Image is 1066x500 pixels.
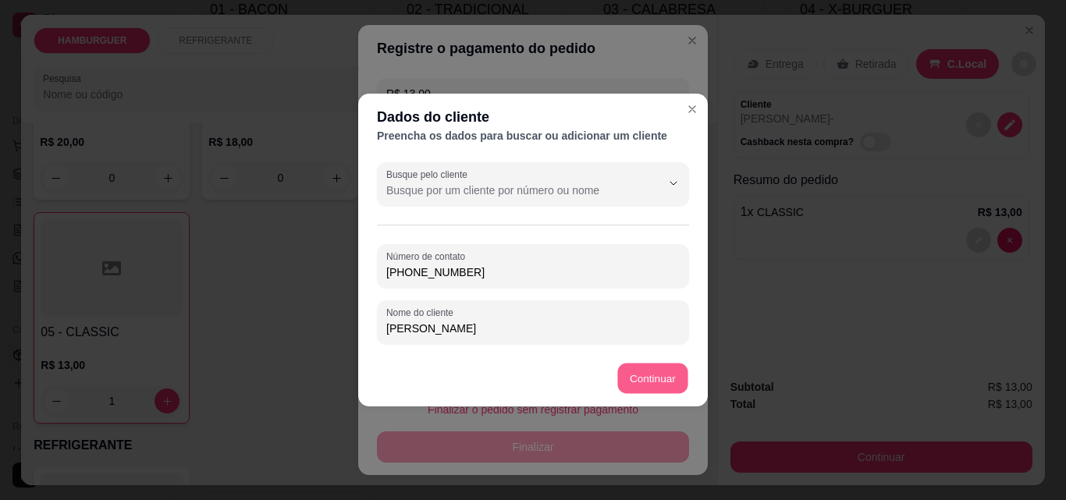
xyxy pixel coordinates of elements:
[386,264,680,280] input: Número de contato
[680,97,705,122] button: Close
[386,183,636,198] input: Busque pelo cliente
[386,250,471,263] label: Número de contato
[386,168,473,181] label: Busque pelo cliente
[386,321,680,336] input: Nome do cliente
[661,171,686,196] button: Show suggestions
[618,363,688,394] button: Continuar
[377,106,689,128] div: Dados do cliente
[377,128,689,144] div: Preencha os dados para buscar ou adicionar um cliente
[386,306,459,319] label: Nome do cliente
